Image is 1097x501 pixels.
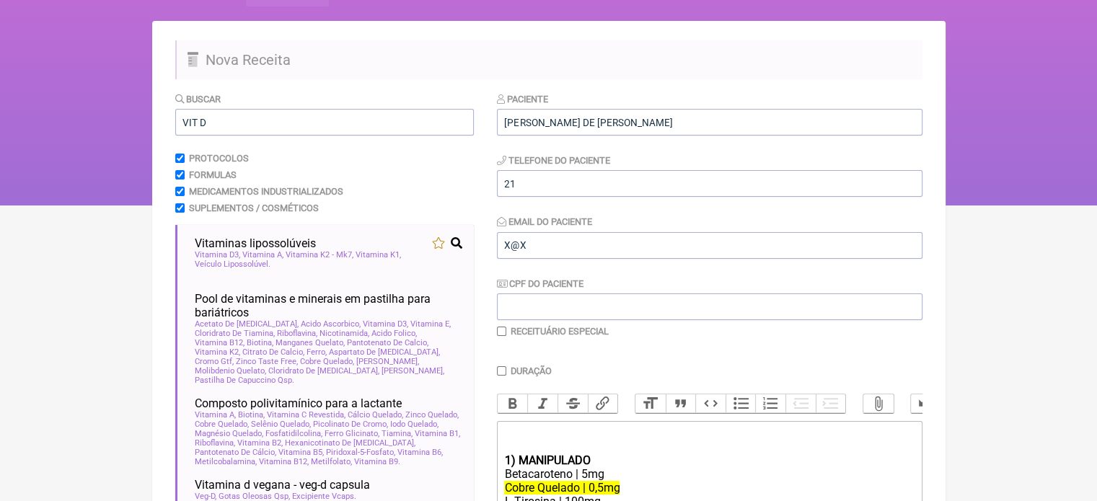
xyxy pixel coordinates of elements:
button: Italic [527,394,558,413]
span: Vitamina K2 - Mk7 [286,250,353,260]
span: Ferro Glicinato [325,429,379,438]
span: Pastilha De Capuccino Qsp [195,376,294,385]
span: Vitamina d vegana - veg-d capsula [195,478,370,492]
span: Vitamina K2 [195,347,240,357]
span: Metilcobalamina, Vitamina B12 [195,457,309,466]
input: exemplo: emagrecimento, ansiedade [175,109,474,136]
label: Duração [511,365,552,376]
span: Biotina [247,338,273,347]
span: Nicotinamida [320,329,369,338]
label: Buscar [175,94,221,105]
h2: Nova Receita [175,40,922,79]
strong: 1) MANIPULADO [504,453,590,467]
button: Code [695,394,726,413]
label: Receituário Especial [511,326,609,337]
span: Aspartato De [MEDICAL_DATA] [329,347,440,357]
span: Acetato De [MEDICAL_DATA] [195,319,299,329]
button: Strikethrough [558,394,588,413]
span: Cálcio Quelado [348,410,403,420]
span: Cloridrato De Tiamina [195,329,275,338]
del: Cobre Quelado | 0,5mg [504,481,620,495]
button: Bold [498,394,528,413]
span: Veg-D [195,492,216,501]
span: Piridoxal-5-Fosfato, Vitamina B6 [326,448,443,457]
span: Citrato De Calcio [242,347,304,357]
span: Manganes Quelato [276,338,345,347]
span: Vitamina D3 [363,319,408,329]
span: Vitamina E [410,319,451,329]
span: Composto polivitamínico para a lactante [195,396,402,410]
span: Selênio Quelado [251,420,311,429]
button: Heading [635,394,666,413]
span: Acido Ascorbico [301,319,361,329]
span: Molibdenio Quelato [195,366,266,376]
span: Picolinato De Cromo [313,420,388,429]
span: Pantotenato De Calcio [347,338,428,347]
button: Decrease Level [785,394,816,413]
label: Suplementos / Cosméticos [189,203,319,213]
span: Vitamina A [195,410,236,420]
span: Vitamina C Revestida [267,410,345,420]
span: Vitaminas lipossolúveis [195,236,316,250]
span: Gotas Oleosas Qsp [219,492,290,501]
span: Cloridrato De [MEDICAL_DATA] [268,366,379,376]
span: Zinco Quelado [405,410,459,420]
label: Paciente [497,94,548,105]
span: Zinco Taste Free [236,357,298,366]
span: Fosfatidilcolina [265,429,322,438]
button: Increase Level [816,394,846,413]
span: Veículo Lipossolúvel [195,260,270,269]
span: Vitamina B12 [195,338,244,347]
button: Link [588,394,618,413]
span: Ferro [307,347,327,357]
span: Magnésio Quelado [195,429,263,438]
span: Vitamina K1 [356,250,401,260]
button: Bullets [726,394,756,413]
span: Pantotenato De Cálcio, Vitamina B5 [195,448,324,457]
span: Cobre Quelado [300,357,354,366]
span: Vitamina A [242,250,283,260]
span: [PERSON_NAME] [382,366,444,376]
span: Riboflavina, Vitamina B2 [195,438,283,448]
span: Cobre Quelado [195,420,249,429]
span: Vitamina D3 [195,250,240,260]
span: Cromo Gtf [195,357,234,366]
span: Biotina [238,410,265,420]
button: Numbers [755,394,785,413]
span: Metilfolato, Vitamina B9 [311,457,400,466]
span: Riboflavina [277,329,317,338]
div: Betacaroteno | 5mg [504,467,914,481]
label: Email do Paciente [497,216,592,227]
button: Quote [666,394,696,413]
span: Pool de vitaminas e minerais em pastilha para bariátricos [195,292,462,319]
label: Protocolos [189,153,249,164]
label: Medicamentos Industrializados [189,186,343,197]
span: Tiamina, Vitamina B1 [382,429,460,438]
button: Attach Files [863,394,894,413]
span: Hexanicotinato De [MEDICAL_DATA] [285,438,415,448]
label: CPF do Paciente [497,278,583,289]
span: [PERSON_NAME] [356,357,419,366]
label: Telefone do Paciente [497,155,610,166]
span: Acido Folico [371,329,417,338]
span: Iodo Quelado [390,420,439,429]
span: Excipiente Vcaps [292,492,356,501]
button: Undo [911,394,941,413]
label: Formulas [189,169,237,180]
